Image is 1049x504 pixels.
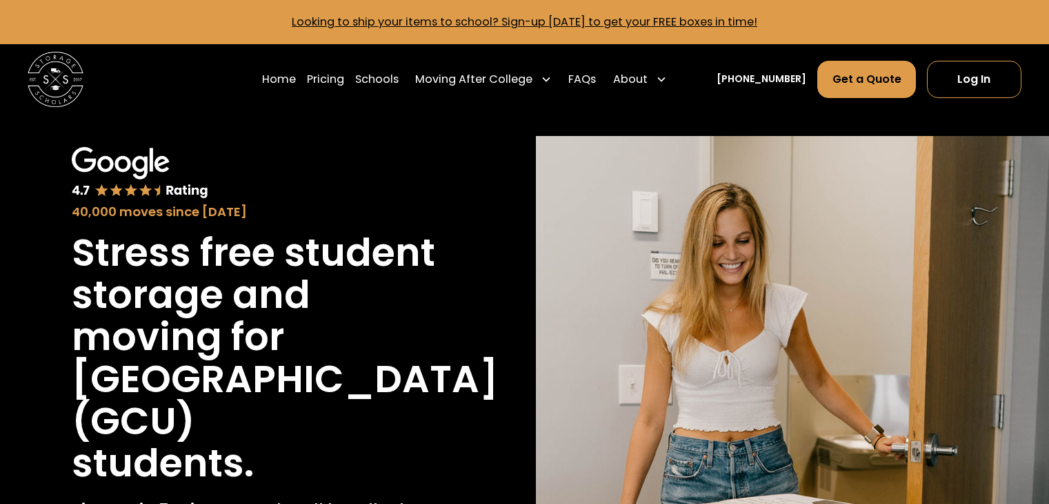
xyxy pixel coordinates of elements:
[355,60,399,99] a: Schools
[28,52,83,108] img: Storage Scholars main logo
[927,61,1021,98] a: Log In
[72,232,441,358] h1: Stress free student storage and moving for
[72,147,208,200] img: Google 4.7 star rating
[307,60,344,99] a: Pricing
[415,71,532,88] div: Moving After College
[410,60,557,99] div: Moving After College
[613,71,648,88] div: About
[262,60,296,99] a: Home
[568,60,596,99] a: FAQs
[608,60,672,99] div: About
[717,72,806,86] a: [PHONE_NUMBER]
[72,202,441,221] div: 40,000 moves since [DATE]
[72,443,254,485] h1: students.
[72,358,498,443] h1: [GEOGRAPHIC_DATA] (GCU)
[292,14,757,30] a: Looking to ship your items to school? Sign-up [DATE] to get your FREE boxes in time!
[817,61,915,98] a: Get a Quote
